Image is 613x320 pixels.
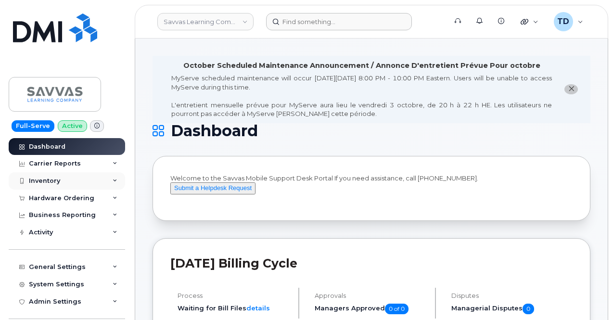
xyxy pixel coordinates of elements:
h4: Process [178,292,290,299]
h4: Approvals [315,292,427,299]
h5: Managerial Disputes [451,304,573,314]
div: Welcome to the Savvas Mobile Support Desk Portal If you need assistance, call [PHONE_NUMBER]. [170,174,573,204]
div: MyServe scheduled maintenance will occur [DATE][DATE] 8:00 PM - 10:00 PM Eastern. Users will be u... [171,74,552,118]
iframe: Messenger Launcher [571,278,606,313]
span: 0 [523,304,534,314]
h5: Managers Approved [315,304,427,314]
span: 0 of 0 [385,304,409,314]
a: details [246,304,270,312]
h4: Disputes [451,292,573,299]
div: October Scheduled Maintenance Announcement / Annonce D'entretient Prévue Pour octobre [183,61,540,71]
a: Submit a Helpdesk Request [170,184,255,192]
span: Dashboard [171,124,258,138]
button: Submit a Helpdesk Request [170,182,255,194]
h2: [DATE] Billing Cycle [170,256,573,270]
button: close notification [564,84,578,94]
li: Waiting for Bill Files [178,304,290,313]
